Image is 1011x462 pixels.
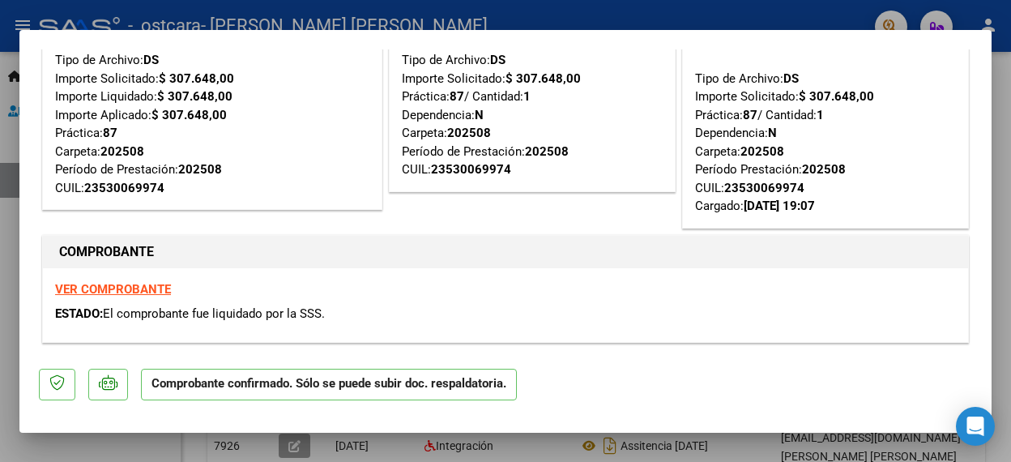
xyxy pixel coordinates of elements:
strong: $ 307.648,00 [151,108,227,122]
span: ESTADO: [55,306,103,321]
strong: 87 [103,126,117,140]
strong: 87 [450,89,464,104]
div: 23530069974 [724,179,804,198]
strong: $ 307.648,00 [157,89,232,104]
strong: $ 307.648,00 [799,89,874,104]
strong: DS [143,53,159,67]
div: 23530069974 [84,179,164,198]
div: Tipo de Archivo: Importe Solicitado: Práctica: / Cantidad: Dependencia: Carpeta: Período Prestaci... [695,51,956,216]
strong: $ 307.648,00 [505,71,581,86]
div: Tipo de Archivo: Importe Solicitado: Práctica: / Cantidad: Dependencia: Carpeta: Período de Prest... [402,51,663,179]
strong: 202508 [802,162,846,177]
strong: DS [783,71,799,86]
strong: 202508 [447,126,491,140]
strong: [DATE] 19:07 [744,199,815,213]
div: Open Intercom Messenger [956,407,995,446]
strong: DS [490,53,505,67]
span: El comprobante fue liquidado por la SSS. [103,306,325,321]
strong: $ 307.648,00 [159,71,234,86]
strong: 1 [817,108,824,122]
div: Tipo de Archivo: Importe Solicitado: Importe Liquidado: Importe Aplicado: Práctica: Carpeta: Perí... [55,51,369,197]
strong: 202508 [740,144,784,159]
strong: 202508 [525,144,569,159]
strong: N [768,126,777,140]
p: Comprobante confirmado. Sólo se puede subir doc. respaldatoria. [141,369,517,400]
strong: 87 [743,108,757,122]
a: VER COMPROBANTE [55,282,171,297]
strong: 1 [523,89,531,104]
strong: N [475,108,484,122]
strong: COMPROBANTE [59,244,154,259]
strong: 202508 [100,144,144,159]
strong: 202508 [178,162,222,177]
div: 23530069974 [431,160,511,179]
